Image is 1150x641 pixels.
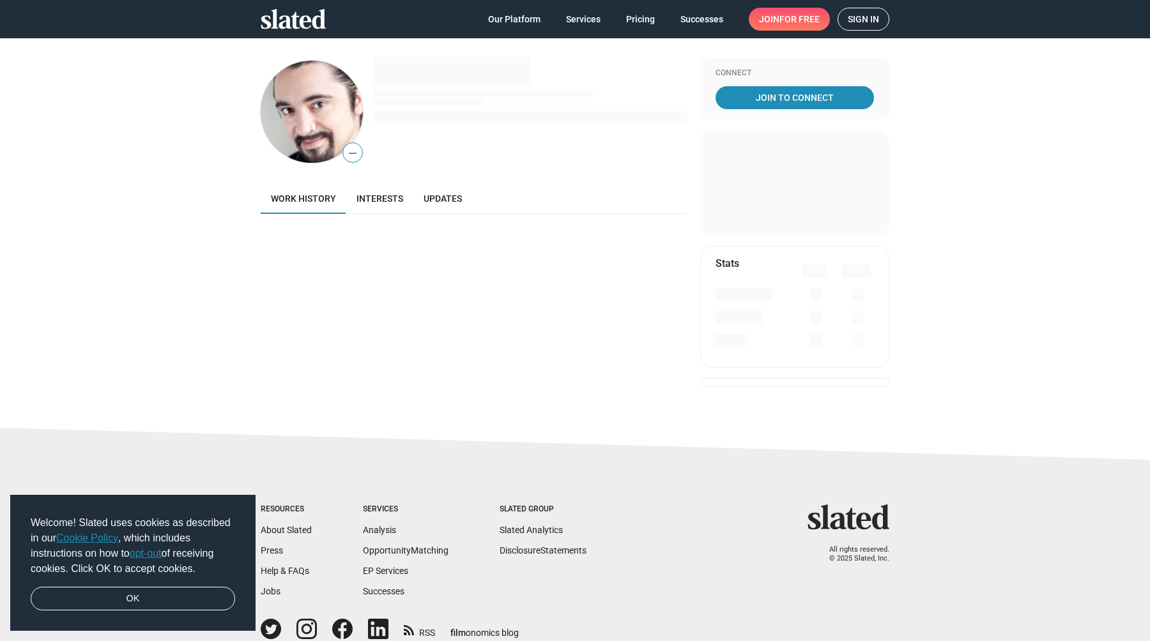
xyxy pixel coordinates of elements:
span: Interests [356,193,403,204]
span: Join To Connect [718,86,871,109]
div: Slated Group [500,504,586,515]
div: cookieconsent [10,495,256,631]
a: Slated Analytics [500,525,563,535]
a: Join To Connect [716,86,874,109]
div: Resources [261,504,312,515]
div: Connect [716,68,874,79]
span: Updates [424,193,462,204]
a: EP Services [363,566,408,576]
a: Updates [413,183,472,214]
a: Jobs [261,586,280,596]
span: Pricing [626,8,655,31]
span: — [343,145,362,162]
a: Successes [363,586,404,596]
a: About Slated [261,525,312,535]
p: All rights reserved. © 2025 Slated, Inc. [816,545,889,564]
a: Sign in [838,8,889,31]
a: Press [261,545,283,555]
span: film [450,628,466,638]
span: Our Platform [488,8,540,31]
a: RSS [404,619,435,639]
span: Sign in [848,8,879,30]
span: Successes [680,8,723,31]
a: Services [556,8,611,31]
mat-card-title: Stats [716,257,739,270]
span: Services [566,8,601,31]
span: for free [779,8,820,31]
a: Successes [670,8,733,31]
a: opt-out [130,548,162,559]
a: OpportunityMatching [363,545,448,555]
span: Work history [271,193,336,204]
div: Services [363,504,448,515]
a: Pricing [616,8,665,31]
a: dismiss cookie message [31,587,235,611]
span: Welcome! Slated uses cookies as described in our , which includes instructions on how to of recei... [31,515,235,577]
a: Our Platform [478,8,551,31]
a: Work history [261,183,346,214]
a: DisclosureStatements [500,545,586,555]
a: Cookie Policy [56,532,118,543]
a: Interests [346,183,413,214]
a: Help & FAQs [261,566,309,576]
a: filmonomics blog [450,617,519,639]
span: Join [759,8,820,31]
a: Joinfor free [749,8,830,31]
a: Analysis [363,525,396,535]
